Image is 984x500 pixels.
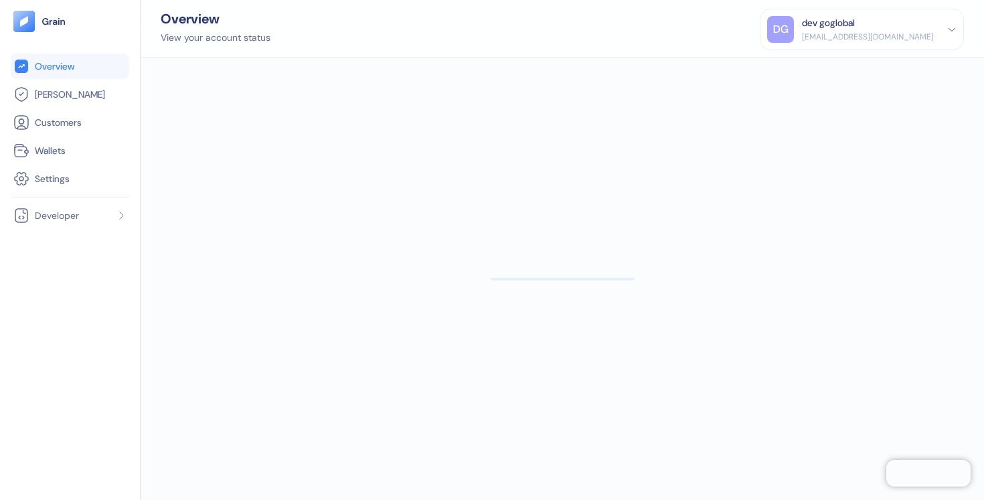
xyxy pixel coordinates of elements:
span: Wallets [35,144,66,157]
img: logo-tablet-V2.svg [13,11,35,32]
span: Developer [35,209,79,222]
a: [PERSON_NAME] [13,86,127,102]
div: DG [767,16,794,43]
span: Settings [35,172,70,185]
iframe: Chatra live chat [886,460,971,487]
div: [EMAIL_ADDRESS][DOMAIN_NAME] [802,31,934,43]
a: Customers [13,114,127,131]
div: dev goglobal [802,16,855,30]
a: Wallets [13,143,127,159]
a: Settings [13,171,127,187]
span: [PERSON_NAME] [35,88,105,101]
div: Overview [161,12,270,25]
span: Customers [35,116,82,129]
div: View your account status [161,31,270,45]
img: logo [42,17,66,26]
a: Overview [13,58,127,74]
span: Overview [35,60,74,73]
